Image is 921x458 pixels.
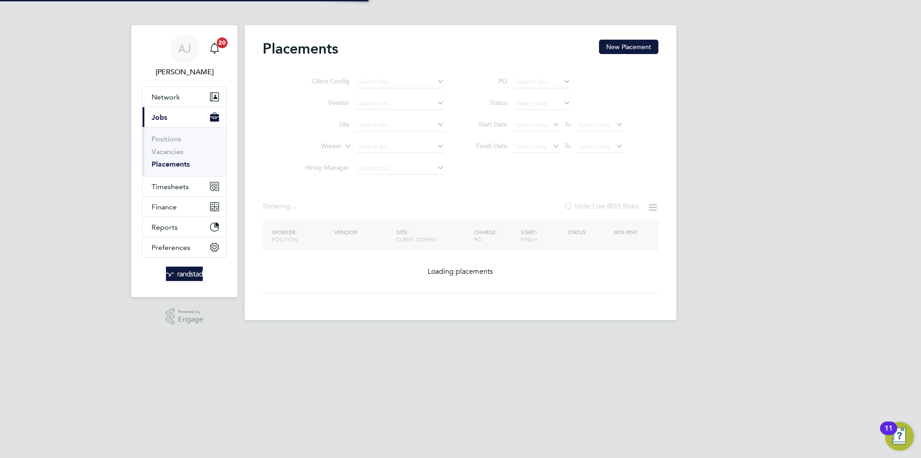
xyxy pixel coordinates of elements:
a: 20 [206,34,224,63]
a: Vacancies [152,147,183,156]
span: Timesheets [152,182,189,191]
img: randstad-logo-retina.png [166,267,203,281]
button: Network [143,87,226,107]
label: Hide Low IR35 Risks [564,202,639,211]
button: New Placement [599,40,658,54]
button: Finance [143,197,226,217]
span: Jobs [152,113,167,122]
nav: Main navigation [131,25,237,297]
div: Showing [263,202,298,211]
h2: Placements [263,40,338,58]
span: Engage [178,316,203,323]
span: ... [291,202,296,211]
span: Powered by [178,308,203,316]
button: Jobs [143,107,226,127]
span: Finance [152,203,177,211]
div: 11 [885,428,893,440]
a: Positions [152,135,181,143]
div: Jobs [143,127,226,176]
a: Placements [152,160,190,168]
a: Go to home page [142,267,227,281]
span: Reports [152,223,178,231]
span: Preferences [152,243,190,252]
span: 20 [217,37,228,48]
span: AJ [178,43,191,54]
span: Amelia Jones [142,67,227,77]
button: Timesheets [143,177,226,196]
button: Preferences [143,237,226,257]
button: Reports [143,217,226,237]
span: Network [152,93,180,101]
a: Powered byEngage [165,308,204,325]
a: AJ[PERSON_NAME] [142,34,227,77]
button: Open Resource Center, 11 new notifications [885,422,914,451]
